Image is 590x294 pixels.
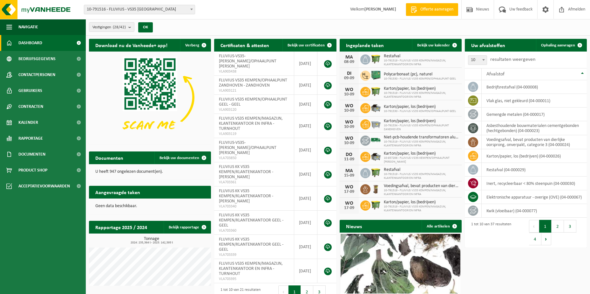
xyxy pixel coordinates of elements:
[89,151,130,164] h2: Documenten
[370,199,381,210] img: WB-1100-HPE-GN-50
[370,118,381,129] img: WB-2500-GAL-GY-01
[219,189,273,204] span: FLUVIUS KK VS35 KEMPEN/KLANTENKANTOOR - [PERSON_NAME]
[219,252,289,257] span: VLA703339
[343,185,356,190] div: WO
[219,54,276,69] span: FLUVIUS-VS35-[PERSON_NAME]/OPHAALPUNT [PERSON_NAME]
[294,259,318,283] td: [DATE]
[282,39,336,52] a: Bekijk uw certificaten
[219,237,283,252] span: FLUVIUS KK VS35 KEMPEN/KLANTENKANTOOR GEEL - GEEL
[539,220,552,233] button: 1
[370,135,381,145] img: BL-SO-LV
[159,156,199,160] span: Bekijk uw documenten
[89,39,174,51] h2: Download nu de Vanheede+ app!
[384,200,458,205] span: Karton/papier, los (bedrijven)
[294,95,318,114] td: [DATE]
[482,204,587,218] td: kwik (vloeibaar) (04-000077)
[406,3,458,16] a: Offerte aanvragen
[564,220,576,233] button: 3
[384,86,458,91] span: Karton/papier, los (bedrijven)
[384,140,458,148] span: 10-791519 - FLUVIUS VS35 KEMPEN/MAGAZIJN, KLANTENKANTOOR EN INFRA
[384,54,458,59] span: Restafval
[384,189,458,196] span: 10-791519 - FLUVIUS VS35 KEMPEN/MAGAZIJN, KLANTENKANTOOR EN INFRA
[294,162,318,186] td: [DATE]
[294,235,318,259] td: [DATE]
[343,55,356,60] div: MA
[343,103,356,108] div: WO
[343,190,356,194] div: 17-09
[294,138,318,162] td: [DATE]
[18,162,47,178] span: Product Shop
[288,43,325,47] span: Bekijk uw certificaten
[219,276,289,282] span: VLA703395
[219,107,289,112] span: VLA903120
[482,149,587,163] td: karton/papier, los (bedrijven) (04-000026)
[384,135,458,140] span: Niet-pcb-houdende transformatoren alu/cu wikkelingen
[370,183,381,194] img: WB-0140-HPE-BN-01
[219,213,283,228] span: FLUVIUS KK VS35 KEMPEN/KLANTENKANTOOR GEEL - GEEL
[343,206,356,210] div: 17-09
[343,60,356,64] div: 08-09
[219,156,289,161] span: VLA703850
[486,72,505,77] span: Afvalstof
[219,164,273,179] span: FLUVIUS KK VS35 KEMPEN/KLANTENKANTOOR - [PERSON_NAME]
[384,72,456,77] span: Polycarbonaat (pc), naturel
[482,190,587,204] td: elektronische apparatuur - overige (OVE) (04-000067)
[384,151,458,156] span: Karton/papier, los (bedrijven)
[219,88,289,93] span: VLA903121
[482,94,587,108] td: vlak glas, niet gekleurd (04-000011)
[370,86,381,97] img: WB-1100-HPE-GN-50
[482,177,587,190] td: inert, recycleerbaar < 80% steenpuin (04-000030)
[370,102,381,113] img: WB-5000-GAL-GY-01
[18,130,43,146] span: Rapportage
[294,114,318,138] td: [DATE]
[92,23,126,32] span: Vestigingen
[18,51,56,67] span: Bedrijfsgegevens
[219,116,283,131] span: FLUVIUS VS35 KEMPEN/MAGAZIJN, KLANTENKANTOOR EN INFRA - TURNHOUT
[468,55,487,65] span: 10
[343,92,356,97] div: 10-09
[370,70,381,80] img: PB-HB-1400-HPE-GN-01
[185,43,199,47] span: Verberg
[294,76,318,95] td: [DATE]
[465,39,512,51] h2: Uw afvalstoffen
[541,233,551,245] button: Next
[384,59,458,66] span: 10-791519 - FLUVIUS VS35 KEMPEN/MAGAZIJN, KLANTENKANTOOR EN INFRA
[18,67,55,83] span: Contactpersonen
[89,186,146,198] h2: Aangevraagde taken
[219,204,289,209] span: VLA703340
[417,43,450,47] span: Bekijk uw kalender
[384,172,458,180] span: 10-791519 - FLUVIUS VS35 KEMPEN/MAGAZIJN, KLANTENKANTOOR EN INFRA
[482,135,587,149] td: voedingsafval, bevat producten van dierlijke oorsprong, onverpakt, categorie 3 (04-000024)
[482,163,587,177] td: restafval (04-000029)
[422,220,461,233] a: Alle artikelen
[18,99,43,115] span: Contracten
[18,178,70,194] span: Acceptatievoorwaarden
[180,39,210,52] button: Verberg
[340,220,368,232] h2: Nieuws
[219,261,283,276] span: FLUVIUS VS35 KEMPEN/MAGAZIJN, KLANTENKANTOOR EN INFRA - TURNHOUT
[384,91,458,99] span: 10-791519 - FLUVIUS VS35 KEMPEN/MAGAZIJN, KLANTENKANTOOR EN INFRA
[18,35,42,51] span: Dashboard
[343,152,356,157] div: DO
[219,78,287,88] span: FLUVIUS VS35 KEMPEN/OPHAALPUNT ZANDHOVEN - ZANDHOVEN
[219,180,289,185] span: VLA703361
[343,120,356,125] div: WO
[138,22,153,32] button: OK
[164,221,210,234] a: Bekijk rapportage
[482,80,587,94] td: bedrijfsrestafval (04-000008)
[343,76,356,80] div: 09-09
[384,124,458,131] span: 10-791534 - FLUVIUS VS35 KEMPEN/OPHAALPUNT ZANDHOVEN
[18,146,45,162] span: Documenten
[219,131,289,136] span: VLA903119
[370,53,381,64] img: WB-1100-HPE-GN-50
[340,39,390,51] h2: Ingeplande taken
[89,221,153,233] h2: Rapportage 2025 / 2024
[84,5,195,14] span: 10-791516 - FLUVIUS - VS35 KEMPEN
[384,119,458,124] span: Karton/papier, los (bedrijven)
[529,233,541,245] button: 4
[18,19,38,35] span: Navigatie
[294,211,318,235] td: [DATE]
[529,220,539,233] button: Previous
[384,109,456,113] span: 10-791530 - FLUVIUS VS35 KEMPEN/OPHAALPUNT GEEL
